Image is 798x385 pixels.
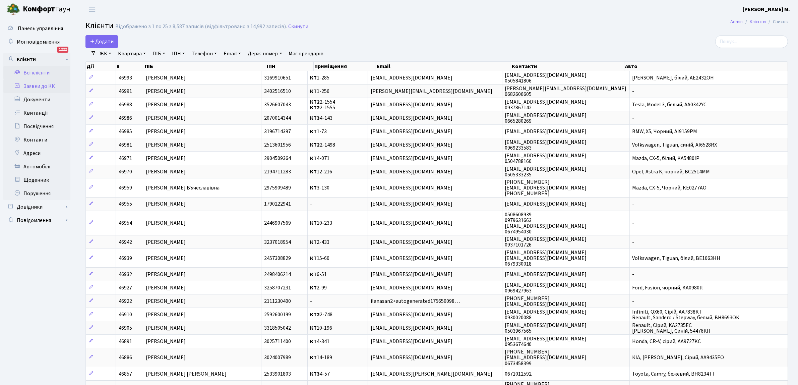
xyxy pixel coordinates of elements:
span: 2-1498 [310,141,335,149]
span: BMW, X5, Чорний, AI9159PM [632,128,697,135]
span: 46970 [119,168,132,175]
span: 1-73 [310,128,327,135]
span: 12-216 [310,168,332,175]
span: [EMAIL_ADDRESS][DOMAIN_NAME] [371,219,452,227]
span: 2446907569 [264,219,291,227]
span: 14-189 [310,354,332,362]
span: [EMAIL_ADDRESS][DOMAIN_NAME] [371,311,452,318]
span: 3-130 [310,184,330,191]
th: Авто [624,62,788,71]
span: [PERSON_NAME] [146,219,186,227]
a: Всі клієнти [3,66,70,79]
span: [EMAIL_ADDRESS][DOMAIN_NAME] [371,184,452,191]
span: [EMAIL_ADDRESS][DOMAIN_NAME] [371,201,452,208]
span: 3402516510 [264,88,291,95]
span: - [632,297,634,305]
b: КТ [310,271,317,278]
span: [PERSON_NAME][EMAIL_ADDRESS][DOMAIN_NAME] 0682606605 [505,85,627,98]
span: 2-1554 2-1555 [310,98,335,111]
span: Ford, Fusion, чорний, KA0980ll [632,284,703,291]
span: [PERSON_NAME][EMAIL_ADDRESS][DOMAIN_NAME] [371,88,492,95]
a: Адреси [3,147,70,160]
span: 2111230400 [264,297,291,305]
span: Volkswagen, Tiguan, білий, BE1063HH [632,255,721,262]
span: [EMAIL_ADDRESS][DOMAIN_NAME] [EMAIL_ADDRESS][DOMAIN_NAME] 0679330018 [505,249,587,268]
span: [EMAIL_ADDRESS][DOMAIN_NAME] 0969233583 [505,139,587,152]
span: Додати [90,38,114,45]
span: ilanasan2+autogenerated175650098… [371,297,460,305]
span: Tesla, Model 3, белый, АА0342YC [632,101,707,108]
span: 46932 [119,271,132,278]
span: [PERSON_NAME] [146,101,186,108]
span: [PERSON_NAME] [146,271,186,278]
span: KIA, [PERSON_NAME], Сірий, AA9435EO [632,354,724,362]
span: Мої повідомлення [17,38,60,46]
span: [PERSON_NAME] [146,324,186,332]
span: [EMAIL_ADDRESS][DOMAIN_NAME] [371,114,452,122]
a: [PERSON_NAME] М. [743,5,790,13]
span: 0508608939 0979631663 [EMAIL_ADDRESS][DOMAIN_NAME] 0674954030 [505,211,587,235]
span: 4-071 [310,155,330,162]
span: [PERSON_NAME] [146,168,186,175]
span: [EMAIL_ADDRESS][DOMAIN_NAME] 0504788160 [505,152,587,165]
a: Держ. номер [245,48,285,59]
span: [PERSON_NAME] [146,338,186,345]
span: [EMAIL_ADDRESS][DOMAIN_NAME] [371,128,452,135]
a: Квартира [115,48,148,59]
span: [PERSON_NAME] [146,311,186,318]
span: 2975909489 [264,184,291,191]
b: КТ3 [310,370,320,378]
span: [EMAIL_ADDRESS][PERSON_NAME][DOMAIN_NAME] [371,370,492,378]
span: 46891 [119,338,132,345]
span: - [310,297,312,305]
span: 46954 [119,219,132,227]
span: [PERSON_NAME] [146,354,186,362]
span: 15-60 [310,255,330,262]
span: - [632,114,634,122]
span: 46955 [119,201,132,208]
b: КТ [310,168,317,175]
a: Порушення [3,187,70,200]
span: 3025711400 [264,338,291,345]
a: Контакти [3,133,70,147]
span: 46959 [119,184,132,191]
b: КТ [310,88,317,95]
span: [EMAIL_ADDRESS][DOMAIN_NAME] [505,128,587,135]
input: Пошук... [715,35,788,48]
span: 46988 [119,101,132,108]
span: 46981 [119,141,132,149]
b: КТ [310,219,317,227]
span: 2533901803 [264,370,291,378]
span: 46939 [119,255,132,262]
span: 4-143 [310,114,333,122]
a: ІПН [169,48,188,59]
span: 4-341 [310,338,330,345]
span: - [632,201,634,208]
span: [EMAIL_ADDRESS][DOMAIN_NAME] [371,324,452,332]
span: 3196714397 [264,128,291,135]
span: 3169910651 [264,74,291,81]
span: 6-51 [310,271,327,278]
span: [PERSON_NAME] [146,74,186,81]
span: [EMAIL_ADDRESS][DOMAIN_NAME] [371,338,452,345]
b: КТ [310,238,317,246]
a: Заявки до КК [3,79,70,93]
a: Клієнти [750,18,766,25]
span: 2498406214 [264,271,291,278]
span: [EMAIL_ADDRESS][DOMAIN_NAME] [371,271,452,278]
span: 0671012592 [505,370,532,378]
span: 46910 [119,311,132,318]
span: [PERSON_NAME] В'ячеславівна [146,184,220,191]
th: ПІБ [144,62,266,71]
a: Щоденник [3,173,70,187]
span: [PERSON_NAME] [PERSON_NAME] [146,370,227,378]
span: [EMAIL_ADDRESS][DOMAIN_NAME] 0953674640 [505,335,587,348]
span: Клієнти [85,20,114,32]
span: [PHONE_NUMBER] [EMAIL_ADDRESS][DOMAIN_NAME] [505,295,587,308]
span: [EMAIL_ADDRESS][DOMAIN_NAME] [371,238,452,246]
span: 46886 [119,354,132,362]
span: [EMAIL_ADDRESS][DOMAIN_NAME] [505,271,587,278]
a: Посвідчення [3,120,70,133]
a: Клієнти [3,53,70,66]
span: [PERSON_NAME] [146,155,186,162]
